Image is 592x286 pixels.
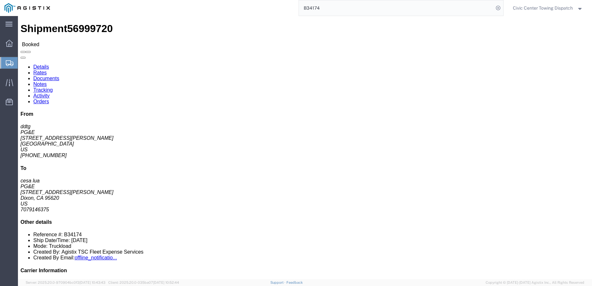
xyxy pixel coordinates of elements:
[299,0,494,16] input: Search for shipment number, reference number
[270,281,286,284] a: Support
[513,4,573,12] span: Civic Center Towing Dispatch
[153,281,179,284] span: [DATE] 10:52:44
[286,281,303,284] a: Feedback
[79,281,105,284] span: [DATE] 10:43:43
[108,281,179,284] span: Client: 2025.20.0-035ba07
[4,3,50,13] img: logo
[18,16,592,279] iframe: FS Legacy Container
[486,280,584,285] span: Copyright © [DATE]-[DATE] Agistix Inc., All Rights Reserved
[513,4,583,12] button: Civic Center Towing Dispatch
[26,281,105,284] span: Server: 2025.20.0-970904bc0f3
